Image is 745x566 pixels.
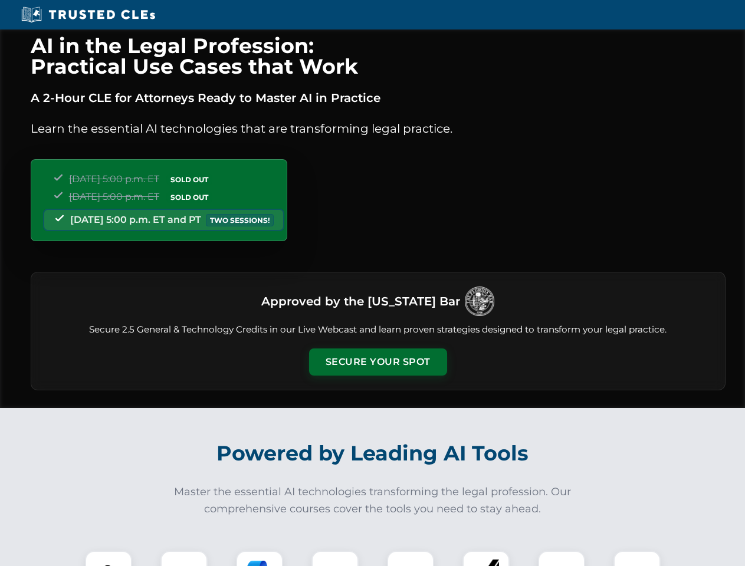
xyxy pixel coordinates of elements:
p: Secure 2.5 General & Technology Credits in our Live Webcast and learn proven strategies designed ... [45,323,711,337]
button: Secure Your Spot [309,348,447,376]
p: Learn the essential AI technologies that are transforming legal practice. [31,119,726,138]
span: SOLD OUT [166,173,212,186]
h2: Powered by Leading AI Tools [46,433,700,474]
p: A 2-Hour CLE for Attorneys Ready to Master AI in Practice [31,88,726,107]
span: [DATE] 5:00 p.m. ET [69,191,159,202]
span: [DATE] 5:00 p.m. ET [69,173,159,185]
img: Trusted CLEs [18,6,159,24]
span: SOLD OUT [166,191,212,203]
h3: Approved by the [US_STATE] Bar [261,291,460,312]
h1: AI in the Legal Profession: Practical Use Cases that Work [31,35,726,77]
img: Logo [465,287,494,316]
p: Master the essential AI technologies transforming the legal profession. Our comprehensive courses... [166,483,579,518]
